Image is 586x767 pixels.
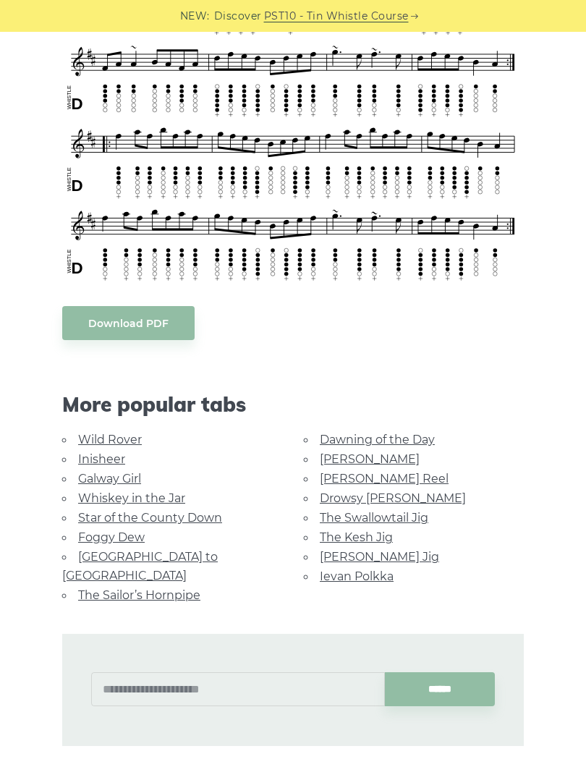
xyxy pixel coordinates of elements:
[320,491,466,505] a: Drowsy [PERSON_NAME]
[78,433,142,446] a: Wild Rover
[320,472,449,486] a: [PERSON_NAME] Reel
[78,491,185,505] a: Whiskey in the Jar
[62,392,524,417] span: More popular tabs
[78,452,125,466] a: Inisheer
[180,8,210,25] span: NEW:
[62,550,218,582] a: [GEOGRAPHIC_DATA] to [GEOGRAPHIC_DATA]
[214,8,262,25] span: Discover
[320,452,420,466] a: [PERSON_NAME]
[320,550,439,564] a: [PERSON_NAME] Jig
[62,306,195,340] a: Download PDF
[78,530,145,544] a: Foggy Dew
[320,511,428,525] a: The Swallowtail Jig
[264,8,409,25] a: PST10 - Tin Whistle Course
[78,472,141,486] a: Galway Girl
[320,530,393,544] a: The Kesh Jig
[78,511,222,525] a: Star of the County Down
[320,433,435,446] a: Dawning of the Day
[78,588,200,602] a: The Sailor’s Hornpipe
[320,569,394,583] a: Ievan Polkka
